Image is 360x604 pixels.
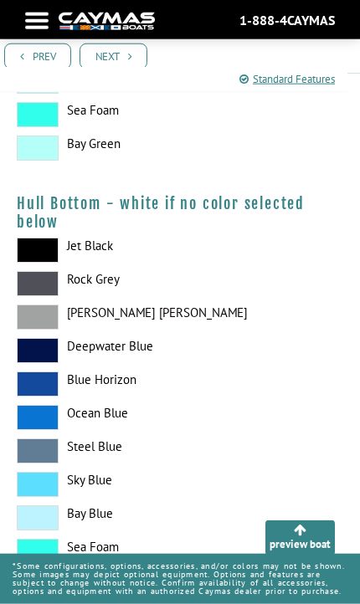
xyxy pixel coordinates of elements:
[59,13,155,30] img: white-logo-c9c8dbefe5ff5ceceb0f0178aa75bf4bb51f6bca0971e226c86eb53dfe498488.png
[239,71,335,88] a: Standard Features
[17,505,343,530] label: Bay Blue
[270,523,331,553] div: preview boat
[17,371,343,397] label: Blue Horizon
[17,472,343,497] label: Sky Blue
[17,305,343,330] label: [PERSON_NAME] [PERSON_NAME]
[17,539,343,564] label: Sea Foam
[17,438,343,463] label: Steel Blue
[17,238,343,263] label: Jet Black
[17,338,343,363] label: Deepwater Blue
[13,554,347,604] p: *Some configurations, options, accessories, and/or colors may not be shown. Some images may depic...
[4,44,71,69] a: Prev
[17,136,343,161] label: Bay Green
[17,102,343,127] label: Sea Foam
[17,271,343,296] label: Rock Grey
[80,44,147,69] a: Next
[17,194,343,231] h4: Hull Bottom - white if no color selected below
[17,405,343,430] label: Ocean Blue
[239,12,335,28] div: 1-888-4CAYMAS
